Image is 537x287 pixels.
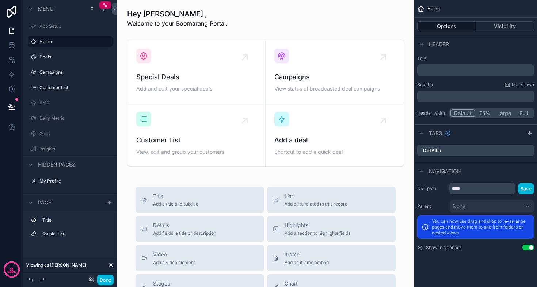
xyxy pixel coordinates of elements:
[23,211,117,247] div: scrollable content
[417,56,534,61] label: Title
[285,222,350,229] span: Highlights
[427,6,440,12] span: Home
[42,217,107,223] label: Title
[429,41,449,48] span: Header
[494,109,514,117] button: Large
[10,266,13,273] p: 8
[39,100,108,106] label: SMS
[39,39,108,45] label: Home
[426,245,461,250] label: Show in sidebar?
[39,178,108,184] label: My Profile
[39,146,108,152] label: Insights
[136,216,264,242] button: DetailsAdd fields, a title or description
[26,262,86,268] span: Viewing as [PERSON_NAME]
[417,203,446,209] label: Parent
[153,230,216,236] span: Add fields, a title or description
[417,91,534,102] div: scrollable content
[285,251,329,258] span: iframe
[7,269,16,275] p: days
[285,260,329,265] span: Add an iframe embed
[423,148,441,153] label: Details
[38,5,53,12] span: Menu
[97,275,114,285] button: Done
[39,69,108,75] label: Campaigns
[39,54,108,60] label: Deals
[39,115,108,121] label: Daily Metric
[285,192,347,200] span: List
[136,187,264,213] button: TitleAdd a title and subtitle
[449,200,534,213] button: None
[267,245,396,271] button: iframeAdd an iframe embed
[417,82,433,88] label: Subtitle
[429,168,461,175] span: Navigation
[136,245,264,271] button: VideoAdd a video element
[514,109,533,117] button: Full
[38,199,51,206] span: Page
[417,21,476,31] button: Options
[453,203,465,210] span: None
[518,183,534,194] button: Save
[432,218,530,236] p: You can now use drag and drop to re-arrange pages and move them to and from folders or nested views
[285,230,350,236] span: Add a section to highlights fields
[450,109,475,117] button: Default
[417,185,446,191] label: URL path
[475,109,494,117] button: 75%
[39,85,108,91] label: Customer List
[39,23,108,29] label: App Setup
[476,21,534,31] button: Visibility
[504,82,534,88] a: Markdown
[153,201,198,207] span: Add a title and subtitle
[153,222,216,229] span: Details
[153,192,198,200] span: Title
[153,260,195,265] span: Add a video element
[153,251,195,258] span: Video
[267,187,396,213] button: ListAdd a list related to this record
[42,231,107,237] label: Quick links
[512,82,534,88] span: Markdown
[417,64,534,76] div: scrollable content
[285,201,347,207] span: Add a list related to this record
[38,161,75,168] span: Hidden pages
[267,216,396,242] button: HighlightsAdd a section to highlights fields
[39,131,108,137] label: Calls
[429,130,442,137] span: Tabs
[417,110,446,116] label: Header width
